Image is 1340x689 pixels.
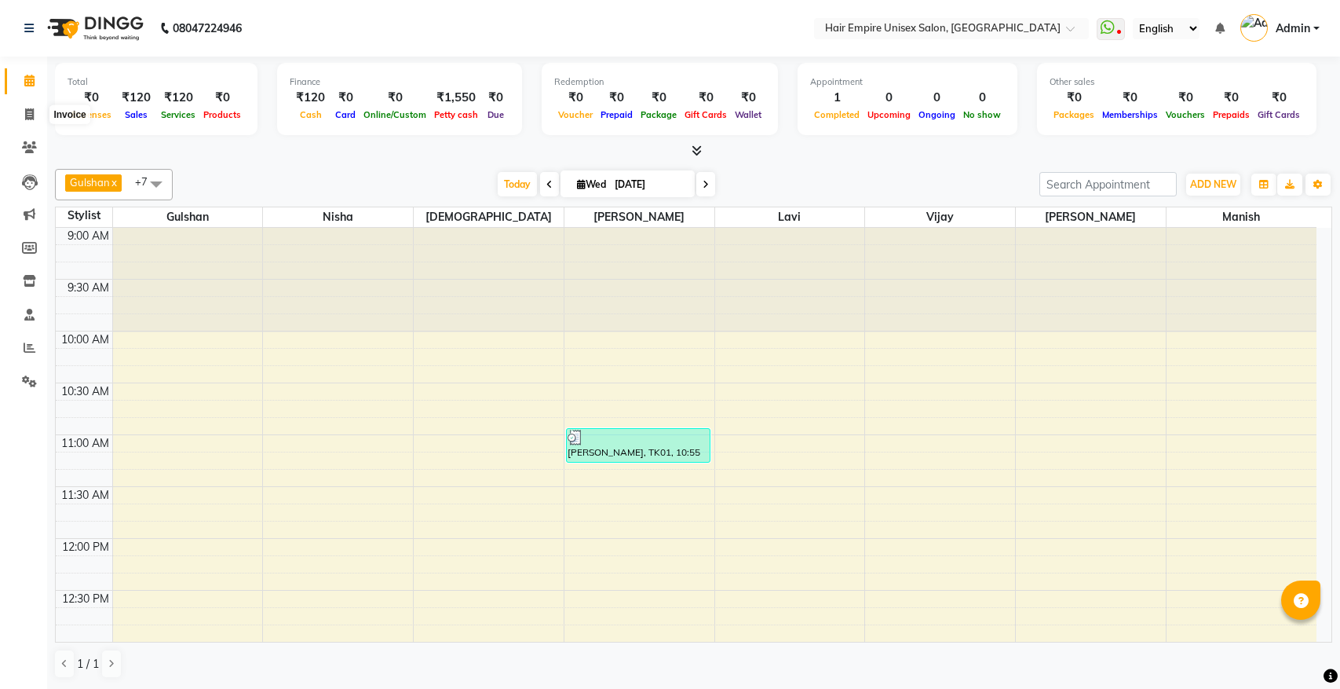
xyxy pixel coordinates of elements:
iframe: chat widget [1274,626,1324,673]
div: ₹0 [681,89,731,107]
div: ₹0 [1254,89,1304,107]
span: Cash [296,109,326,120]
span: Memberships [1098,109,1162,120]
div: ₹0 [597,89,637,107]
div: ₹120 [115,89,157,107]
input: Search Appointment [1039,172,1177,196]
img: logo [40,6,148,50]
span: Gift Cards [1254,109,1304,120]
div: 12:30 PM [59,591,112,607]
span: Completed [810,109,864,120]
span: Online/Custom [360,109,430,120]
div: ₹0 [1162,89,1209,107]
span: Petty cash [430,109,482,120]
span: Packages [1050,109,1098,120]
b: 08047224946 [173,6,242,50]
div: ₹120 [157,89,199,107]
span: lavi [715,207,865,227]
span: Manish [1167,207,1316,227]
span: Sales [121,109,152,120]
div: 12:00 PM [59,539,112,555]
span: Due [484,109,508,120]
span: Wallet [731,109,765,120]
span: 1 / 1 [77,656,99,673]
div: ₹0 [1050,89,1098,107]
div: 10:30 AM [58,383,112,400]
span: Upcoming [864,109,915,120]
span: Prepaids [1209,109,1254,120]
span: Today [498,172,537,196]
div: ₹0 [554,89,597,107]
div: 0 [864,89,915,107]
span: [PERSON_NAME] [1016,207,1166,227]
div: ₹0 [731,89,765,107]
div: ₹0 [482,89,509,107]
span: Vouchers [1162,109,1209,120]
span: Nisha [263,207,413,227]
span: [PERSON_NAME] [564,207,714,227]
div: ₹0 [1098,89,1162,107]
span: [DEMOGRAPHIC_DATA] [414,207,564,227]
div: ₹0 [637,89,681,107]
div: Other sales [1050,75,1304,89]
span: Prepaid [597,109,637,120]
span: ADD NEW [1190,178,1236,190]
div: ₹0 [199,89,245,107]
span: Card [331,109,360,120]
div: ₹0 [1209,89,1254,107]
input: 2025-09-03 [610,173,688,196]
div: 0 [959,89,1005,107]
div: ₹0 [331,89,360,107]
div: ₹0 [360,89,430,107]
span: Gulshan [70,176,110,189]
div: 9:00 AM [64,228,112,244]
a: x [110,176,117,189]
div: 10:00 AM [58,332,112,348]
span: No show [959,109,1005,120]
span: Package [637,109,681,120]
div: 9:30 AM [64,280,112,296]
div: Invoice [49,105,89,124]
span: vijay [865,207,1015,227]
div: 1 [810,89,864,107]
div: 11:00 AM [58,435,112,452]
div: ₹120 [290,89,331,107]
div: Stylist [56,207,112,224]
span: Services [157,109,199,120]
div: Appointment [810,75,1005,89]
div: Total [68,75,245,89]
img: Admin [1240,14,1268,42]
div: Finance [290,75,509,89]
span: Products [199,109,245,120]
div: 0 [915,89,959,107]
span: Gulshan [113,207,263,227]
div: 11:30 AM [58,487,112,504]
span: Admin [1276,20,1310,37]
span: Wed [573,178,610,190]
div: ₹0 [68,89,115,107]
span: Gift Cards [681,109,731,120]
span: Ongoing [915,109,959,120]
span: +7 [135,175,159,188]
button: ADD NEW [1186,174,1240,196]
div: ₹1,550 [430,89,482,107]
div: Redemption [554,75,765,89]
span: Voucher [554,109,597,120]
div: [PERSON_NAME], TK01, 10:55 AM-11:15 AM, [PERSON_NAME] [567,429,710,462]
